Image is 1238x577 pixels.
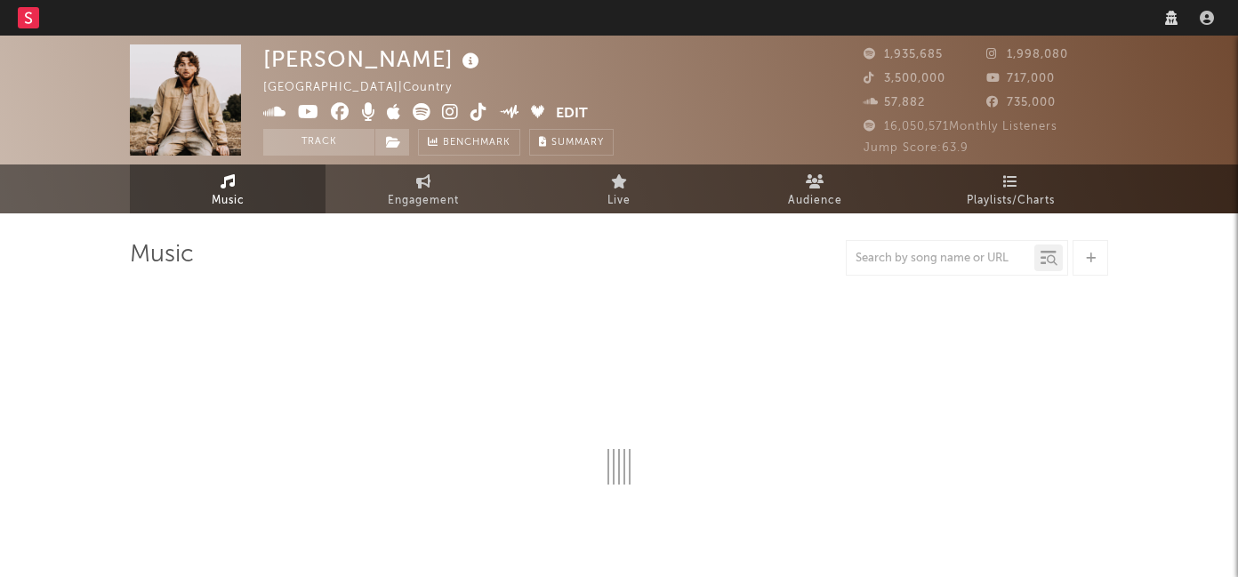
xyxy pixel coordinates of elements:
[443,132,510,154] span: Benchmark
[263,44,484,74] div: [PERSON_NAME]
[864,49,943,60] span: 1,935,685
[967,190,1055,212] span: Playlists/Charts
[788,190,842,212] span: Audience
[130,164,326,213] a: Music
[847,252,1034,266] input: Search by song name or URL
[864,97,925,108] span: 57,882
[556,103,588,125] button: Edit
[388,190,459,212] span: Engagement
[326,164,521,213] a: Engagement
[418,129,520,156] a: Benchmark
[864,142,969,154] span: Jump Score: 63.9
[263,77,472,99] div: [GEOGRAPHIC_DATA] | Country
[864,121,1057,132] span: 16,050,571 Monthly Listeners
[551,138,604,148] span: Summary
[864,73,945,84] span: 3,500,000
[263,129,374,156] button: Track
[717,164,912,213] a: Audience
[986,97,1056,108] span: 735,000
[212,190,245,212] span: Music
[521,164,717,213] a: Live
[912,164,1108,213] a: Playlists/Charts
[607,190,631,212] span: Live
[986,49,1068,60] span: 1,998,080
[529,129,614,156] button: Summary
[986,73,1055,84] span: 717,000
